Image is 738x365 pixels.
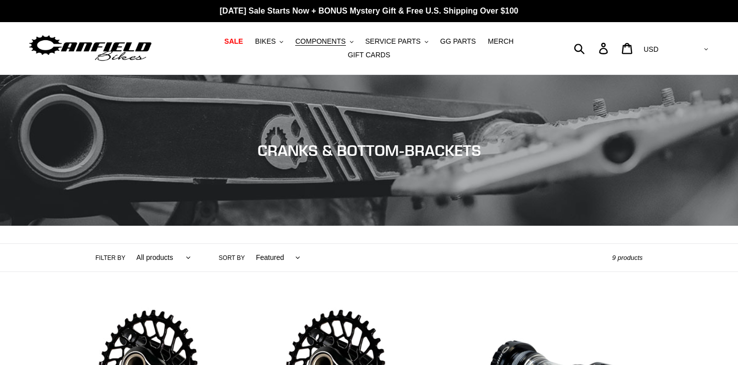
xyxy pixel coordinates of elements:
[365,37,420,46] span: SERVICE PARTS
[219,253,245,262] label: Sort by
[488,37,514,46] span: MERCH
[290,35,358,48] button: COMPONENTS
[28,33,153,64] img: Canfield Bikes
[612,254,643,261] span: 9 products
[258,141,481,159] span: CRANKS & BOTTOM-BRACKETS
[295,37,345,46] span: COMPONENTS
[440,37,476,46] span: GG PARTS
[360,35,433,48] button: SERVICE PARTS
[219,35,248,48] a: SALE
[95,253,126,262] label: Filter by
[348,51,391,59] span: GIFT CARDS
[224,37,243,46] span: SALE
[250,35,288,48] button: BIKES
[255,37,276,46] span: BIKES
[435,35,481,48] a: GG PARTS
[483,35,519,48] a: MERCH
[579,37,605,59] input: Search
[343,48,396,62] a: GIFT CARDS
